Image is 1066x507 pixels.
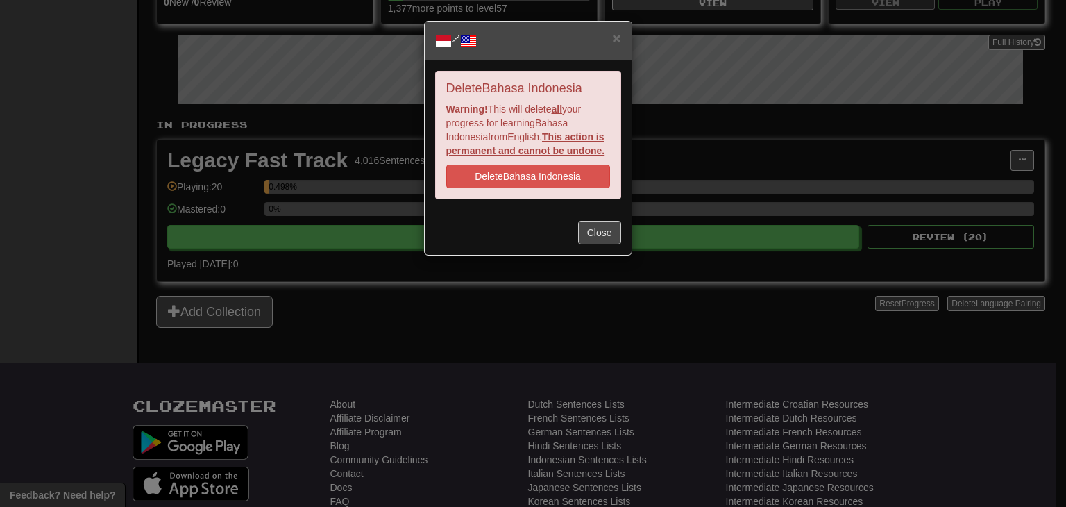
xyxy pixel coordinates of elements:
[612,30,620,46] span: ×
[578,221,621,244] button: Close
[446,82,610,96] h4: Delete Bahasa Indonesia
[446,102,610,158] p: This will delete your progress for learning Bahasa Indonesia from English .
[435,33,477,44] span: /
[551,103,562,115] u: all
[612,31,620,45] button: Close
[446,103,488,115] strong: Warning!
[446,165,610,188] button: DeleteBahasa Indonesia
